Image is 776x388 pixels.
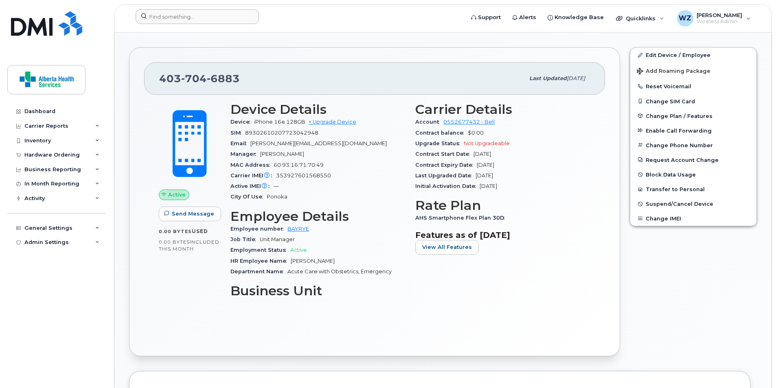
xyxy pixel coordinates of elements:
[637,68,710,76] span: Add Roaming Package
[555,13,604,22] span: Knowledge Base
[476,172,493,179] span: [DATE]
[192,228,208,234] span: used
[230,151,260,157] span: Manager
[468,130,484,136] span: $0.00
[267,194,287,200] span: Ponoka
[630,211,756,226] button: Change IMEI
[159,207,221,221] button: Send Message
[159,229,192,234] span: 0.00 Bytes
[697,18,742,25] span: Wireless Admin
[630,123,756,138] button: Enable Call Forwarding
[630,79,756,94] button: Reset Voicemail
[245,130,318,136] span: 89302610207723042948
[465,9,506,26] a: Support
[168,191,186,198] span: Active
[230,119,254,125] span: Device
[287,226,309,232] a: BAYRYE
[207,72,240,85] span: 6883
[172,210,214,218] span: Send Message
[415,172,476,179] span: Last Upgraded Date
[646,113,712,119] span: Change Plan / Features
[610,10,670,26] div: Quicklinks
[646,201,713,207] span: Suspend/Cancel Device
[415,119,443,125] span: Account
[309,119,356,125] a: + Upgrade Device
[254,119,305,125] span: iPhone 16e 128GB
[415,162,477,168] span: Contract Expiry Date
[679,13,691,23] span: WZ
[230,183,274,189] span: Active IMEI
[519,13,536,22] span: Alerts
[230,130,245,136] span: SIM
[630,153,756,167] button: Request Account Change
[671,10,756,26] div: Wei Zhou
[274,162,324,168] span: 60:93:16:71:70:49
[230,172,276,179] span: Carrier IMEI
[630,109,756,123] button: Change Plan / Features
[250,140,387,146] span: [PERSON_NAME][EMAIL_ADDRESS][DOMAIN_NAME]
[480,183,497,189] span: [DATE]
[477,162,494,168] span: [DATE]
[464,140,510,146] span: Not Upgradeable
[415,151,473,157] span: Contract Start Date
[415,230,590,240] h3: Features as of [DATE]
[287,268,392,275] span: Acute Care with Obstetrics, Emergency
[443,119,495,125] a: 0552677432 - Bell
[626,15,655,22] span: Quicklinks
[422,243,472,251] span: View All Features
[567,75,585,81] span: [DATE]
[159,239,190,245] span: 0.00 Bytes
[230,209,406,224] h3: Employee Details
[415,140,464,146] span: Upgrade Status
[230,102,406,117] h3: Device Details
[136,9,259,24] input: Find something...
[230,140,250,146] span: Email
[181,72,207,85] span: 704
[630,182,756,196] button: Transfer to Personal
[542,9,609,26] a: Knowledge Base
[630,196,756,211] button: Suspend/Cancel Device
[230,162,274,168] span: MAC Address
[230,226,287,232] span: Employee number
[415,183,480,189] span: Initial Activation Date
[415,240,479,255] button: View All Features
[630,62,756,79] button: Add Roaming Package
[230,194,267,200] span: City Of Use
[230,247,290,253] span: Employment Status
[646,127,712,133] span: Enable Call Forwarding
[473,151,491,157] span: [DATE]
[230,268,287,275] span: Department Name
[274,183,279,189] span: —
[230,258,291,264] span: HR Employee Name
[415,102,590,117] h3: Carrier Details
[260,236,295,242] span: Unit Manager
[230,236,260,242] span: Job Title
[506,9,542,26] a: Alerts
[159,72,240,85] span: 403
[630,48,756,62] a: Edit Device / Employee
[697,12,742,18] span: [PERSON_NAME]
[630,138,756,153] button: Change Phone Number
[260,151,304,157] span: [PERSON_NAME]
[630,94,756,109] button: Change SIM Card
[415,198,590,213] h3: Rate Plan
[529,75,567,81] span: Last updated
[630,167,756,182] button: Block Data Usage
[415,215,509,221] span: AHS Smartphone Flex Plan 30D
[290,247,307,253] span: Active
[478,13,501,22] span: Support
[276,172,331,179] span: 353927601568550
[291,258,335,264] span: [PERSON_NAME]
[415,130,468,136] span: Contract balance
[230,283,406,298] h3: Business Unit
